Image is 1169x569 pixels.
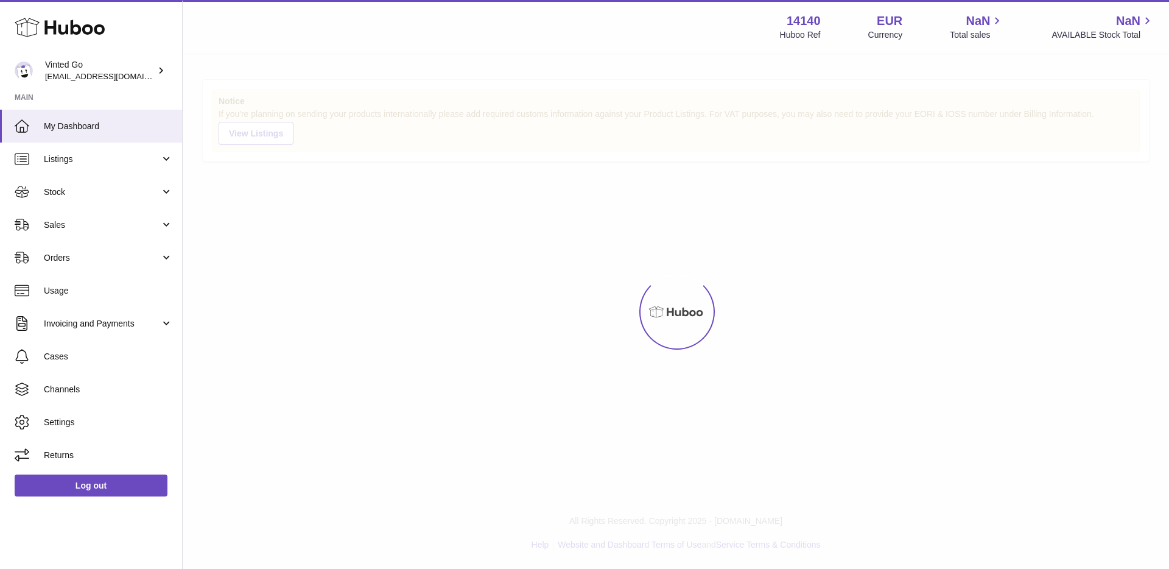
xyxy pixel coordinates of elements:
strong: 14140 [787,13,821,29]
span: Invoicing and Payments [44,318,160,330]
div: Vinted Go [45,59,155,82]
span: Returns [44,450,173,461]
span: Cases [44,351,173,362]
span: NaN [966,13,990,29]
div: Huboo Ref [780,29,821,41]
div: Currency [868,29,903,41]
a: Log out [15,475,167,497]
span: Orders [44,252,160,264]
span: Total sales [950,29,1004,41]
span: Usage [44,285,173,297]
span: Channels [44,384,173,395]
span: Stock [44,186,160,198]
span: My Dashboard [44,121,173,132]
a: NaN AVAILABLE Stock Total [1051,13,1154,41]
strong: EUR [877,13,902,29]
span: AVAILABLE Stock Total [1051,29,1154,41]
span: Sales [44,219,160,231]
span: [EMAIL_ADDRESS][DOMAIN_NAME] [45,71,179,81]
span: NaN [1116,13,1140,29]
span: Listings [44,154,160,165]
img: giedre.bartusyte@vinted.com [15,62,33,80]
a: NaN Total sales [950,13,1004,41]
span: Settings [44,417,173,428]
